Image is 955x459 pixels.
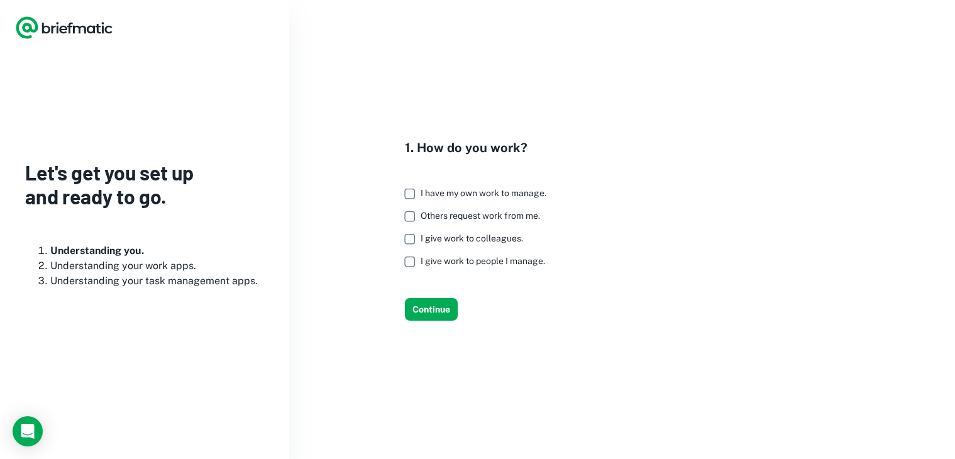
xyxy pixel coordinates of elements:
[421,211,540,221] span: Others request work from me.
[421,233,523,243] span: I give work to colleagues.
[13,416,43,446] div: Load Chat
[50,258,264,274] li: Understanding your work apps.
[421,256,545,266] span: I give work to people I manage.
[50,274,264,289] li: Understanding your task management apps.
[50,245,144,257] b: Understanding you.
[421,188,546,198] span: I have my own work to manage.
[405,138,556,157] h4: 1. How do you work?
[25,160,264,209] h3: Let's get you set up and ready to go.
[405,298,458,321] button: Continue
[15,15,113,40] a: Logo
